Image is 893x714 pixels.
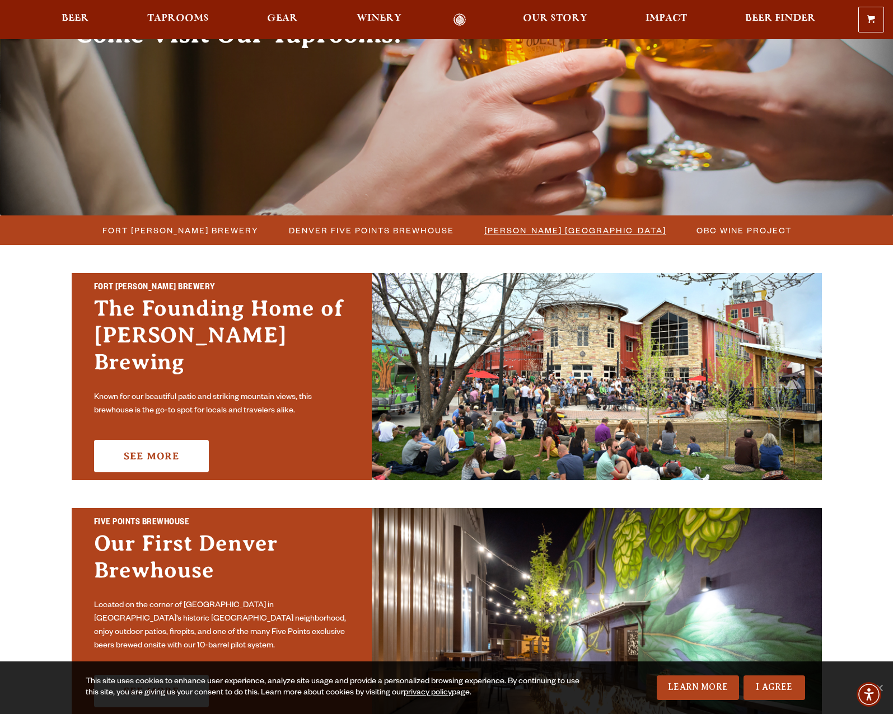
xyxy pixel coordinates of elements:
[282,222,460,238] a: Denver Five Points Brewhouse
[745,14,816,23] span: Beer Finder
[147,14,209,23] span: Taprooms
[357,14,401,23] span: Winery
[140,13,216,26] a: Taprooms
[484,222,666,238] span: [PERSON_NAME] [GEOGRAPHIC_DATA]
[404,689,452,698] a: privacy policy
[94,599,349,653] p: Located on the corner of [GEOGRAPHIC_DATA] in [GEOGRAPHIC_DATA]’s historic [GEOGRAPHIC_DATA] neig...
[646,14,687,23] span: Impact
[260,13,305,26] a: Gear
[738,13,823,26] a: Beer Finder
[523,14,587,23] span: Our Story
[439,13,481,26] a: Odell Home
[372,273,822,480] img: Fort Collins Brewery & Taproom'
[94,516,349,530] h2: Five Points Brewhouse
[349,13,409,26] a: Winery
[289,222,454,238] span: Denver Five Points Brewhouse
[690,222,797,238] a: OBC Wine Project
[696,222,792,238] span: OBC Wine Project
[86,677,588,699] div: This site uses cookies to enhance user experience, analyze site usage and provide a personalized ...
[94,281,349,295] h2: Fort [PERSON_NAME] Brewery
[94,530,349,595] h3: Our First Denver Brewhouse
[638,13,694,26] a: Impact
[102,222,259,238] span: Fort [PERSON_NAME] Brewery
[267,14,298,23] span: Gear
[96,222,264,238] a: Fort [PERSON_NAME] Brewery
[75,20,424,48] h2: Come Visit Our Taprooms!
[857,682,881,707] div: Accessibility Menu
[478,222,672,238] a: [PERSON_NAME] [GEOGRAPHIC_DATA]
[54,13,96,26] a: Beer
[94,440,209,472] a: See More
[516,13,595,26] a: Our Story
[62,14,89,23] span: Beer
[94,391,349,418] p: Known for our beautiful patio and striking mountain views, this brewhouse is the go-to spot for l...
[657,675,739,700] a: Learn More
[744,675,805,700] a: I Agree
[94,295,349,387] h3: The Founding Home of [PERSON_NAME] Brewing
